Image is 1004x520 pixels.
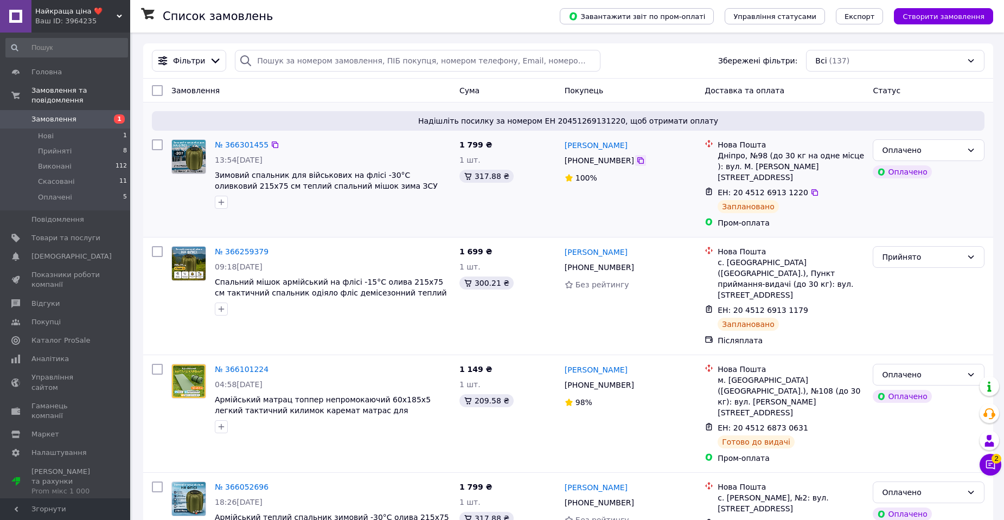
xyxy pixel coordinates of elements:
[31,67,62,77] span: Головна
[171,246,206,281] a: Фото товару
[31,373,100,392] span: Управління сайтом
[171,482,206,516] a: Фото товару
[215,365,268,374] a: № 366101224
[815,55,827,66] span: Всі
[882,486,962,498] div: Оплачено
[459,365,493,374] span: 1 149 ₴
[215,262,263,271] span: 09:18[DATE]
[459,262,481,271] span: 1 шт.
[35,16,130,26] div: Ваш ID: 3964235
[459,483,493,491] span: 1 799 ₴
[31,299,60,309] span: Відгуки
[718,375,864,418] div: м. [GEOGRAPHIC_DATA] ([GEOGRAPHIC_DATA].), №108 (до 30 кг): вул. [PERSON_NAME][STREET_ADDRESS]
[215,380,263,389] span: 04:58[DATE]
[459,156,481,164] span: 1 шт.
[725,8,825,24] button: Управління статусами
[172,482,206,516] img: Фото товару
[459,140,493,149] span: 1 799 ₴
[123,192,127,202] span: 5
[35,7,117,16] span: Найкраща ціна ❤️
[565,86,603,95] span: Покупець
[38,177,75,187] span: Скасовані
[215,247,268,256] a: № 366259379
[31,467,100,497] span: [PERSON_NAME] та рахунки
[31,401,100,421] span: Гаманець компанії
[38,131,54,141] span: Нові
[215,483,268,491] a: № 366052696
[215,156,263,164] span: 13:54[DATE]
[565,140,628,151] a: [PERSON_NAME]
[31,336,90,345] span: Каталог ProSale
[31,486,100,496] div: Prom мікс 1 000
[562,153,636,168] div: [PHONE_NUMBER]
[171,86,220,95] span: Замовлення
[459,170,514,183] div: 317.88 ₴
[459,380,481,389] span: 1 шт.
[123,146,127,156] span: 8
[718,435,795,448] div: Готово до видачі
[883,11,993,20] a: Створити замовлення
[459,86,479,95] span: Cума
[992,454,1001,464] span: 2
[575,280,629,289] span: Без рейтингу
[459,277,514,290] div: 300.21 ₴
[38,146,72,156] span: Прийняті
[31,448,87,458] span: Налаштування
[173,55,205,66] span: Фільтри
[845,12,875,21] span: Експорт
[565,247,628,258] a: [PERSON_NAME]
[562,495,636,510] div: [PHONE_NUMBER]
[718,200,779,213] div: Заплановано
[215,278,447,297] a: Спальний мішок армійський на флісі -15°C олива 215х75 см тактичний спальник одіяло фліс демісезон...
[171,364,206,399] a: Фото товару
[873,165,931,178] div: Оплачено
[562,260,636,275] div: [PHONE_NUMBER]
[882,251,962,263] div: Прийнято
[31,429,59,439] span: Маркет
[705,86,784,95] span: Доставка та оплата
[215,171,438,201] span: Зимовий спальник для військових на флісі -30°C оливковий 215х75 см теплий спальний мішок зима ЗСУ...
[235,50,600,72] input: Пошук за номером замовлення, ПІБ покупця, номером телефону, Email, номером накладної
[565,364,628,375] a: [PERSON_NAME]
[163,10,273,23] h1: Список замовлень
[903,12,984,21] span: Створити замовлення
[215,140,268,149] a: № 366301455
[215,395,431,426] a: Армійський матрац топпер непромокаючий 60x185x5 легкий тактичний килимок каремат матрас для війсь...
[31,270,100,290] span: Показники роботи компанії
[38,192,72,202] span: Оплачені
[575,174,597,182] span: 100%
[718,453,864,464] div: Пром-оплата
[562,377,636,393] div: [PHONE_NUMBER]
[718,188,808,197] span: ЕН: 20 4512 6913 1220
[718,482,864,492] div: Нова Пошта
[718,217,864,228] div: Пром-оплата
[171,139,206,174] a: Фото товару
[172,364,206,398] img: Фото товару
[718,139,864,150] div: Нова Пошта
[718,55,797,66] span: Збережені фільтри:
[172,247,206,280] img: Фото товару
[873,86,900,95] span: Статус
[718,318,779,331] div: Заплановано
[565,482,628,493] a: [PERSON_NAME]
[119,177,127,187] span: 11
[31,114,76,124] span: Замовлення
[718,364,864,375] div: Нова Пошта
[568,11,705,21] span: Завантажити звіт по пром-оплаті
[156,115,980,126] span: Надішліть посилку за номером ЕН 20451269131220, щоб отримати оплату
[718,150,864,183] div: Дніпро, №98 (до 30 кг на одне місце ): вул. М. [PERSON_NAME][STREET_ADDRESS]
[114,114,125,124] span: 1
[5,38,128,57] input: Пошук
[31,317,61,327] span: Покупці
[733,12,816,21] span: Управління статусами
[718,306,808,314] span: ЕН: 20 4512 6913 1179
[31,354,69,364] span: Аналітика
[718,423,808,432] span: ЕН: 20 4512 6873 0631
[980,454,1001,476] button: Чат з покупцем2
[718,246,864,257] div: Нова Пошта
[718,335,864,346] div: Післяплата
[215,498,263,506] span: 18:26[DATE]
[38,162,72,171] span: Виконані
